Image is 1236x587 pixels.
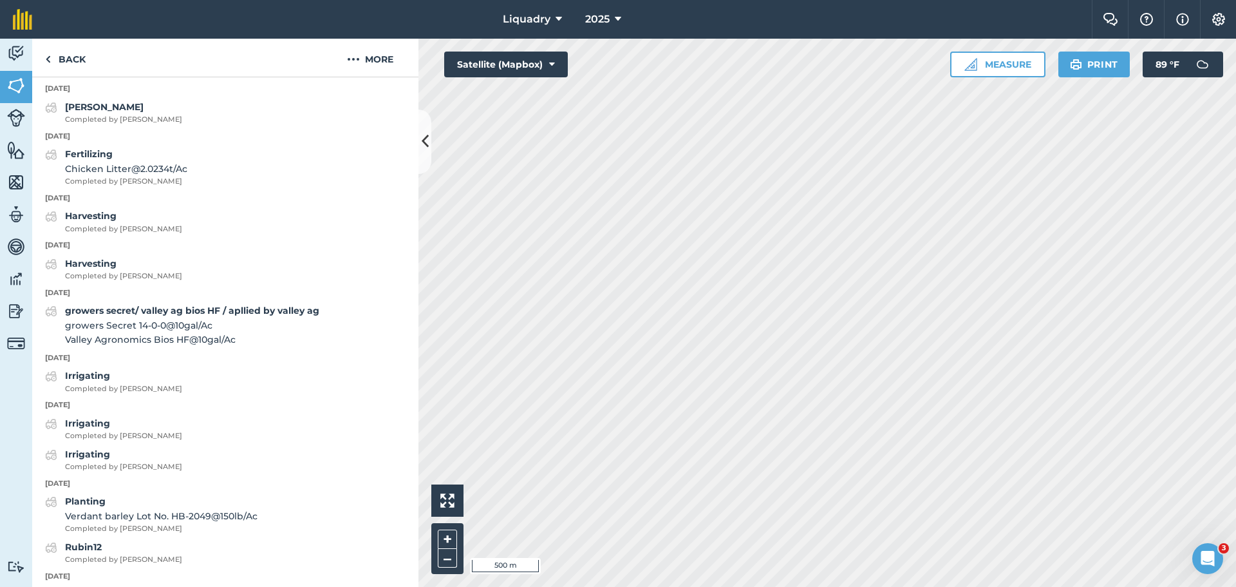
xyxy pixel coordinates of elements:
span: Verdant barley Lot No. HB-2049 @ 150 lb / Ac [65,509,257,523]
img: svg+xml;base64,PHN2ZyB4bWxucz0iaHR0cDovL3d3dy53My5vcmcvMjAwMC9zdmciIHdpZHRoPSI5IiBoZWlnaHQ9IjI0Ii... [45,52,51,67]
img: svg+xml;base64,PD94bWwgdmVyc2lvbj0iMS4wIiBlbmNvZGluZz0idXRmLTgiPz4KPCEtLSBHZW5lcmF0b3I6IEFkb2JlIE... [45,540,57,555]
img: svg+xml;base64,PHN2ZyB4bWxucz0iaHR0cDovL3d3dy53My5vcmcvMjAwMC9zdmciIHdpZHRoPSIxNyIgaGVpZ2h0PSIxNy... [1176,12,1189,27]
img: svg+xml;base64,PD94bWwgdmVyc2lvbj0iMS4wIiBlbmNvZGluZz0idXRmLTgiPz4KPCEtLSBHZW5lcmF0b3I6IEFkb2JlIE... [1190,52,1215,77]
p: [DATE] [32,83,418,95]
a: Rubin12Completed by [PERSON_NAME] [45,540,182,566]
span: Completed by [PERSON_NAME] [65,224,182,235]
p: [DATE] [32,352,418,364]
img: svg+xml;base64,PD94bWwgdmVyc2lvbj0iMS4wIiBlbmNvZGluZz0idXRmLTgiPz4KPCEtLSBHZW5lcmF0b3I6IEFkb2JlIE... [45,147,57,162]
button: More [322,39,418,77]
iframe: Intercom live chat [1192,543,1223,574]
a: IrrigatingCompleted by [PERSON_NAME] [45,416,182,442]
img: svg+xml;base64,PD94bWwgdmVyc2lvbj0iMS4wIiBlbmNvZGluZz0idXRmLTgiPz4KPCEtLSBHZW5lcmF0b3I6IEFkb2JlIE... [7,269,25,289]
button: Print [1058,52,1130,77]
button: Measure [950,52,1045,77]
span: Chicken Litter @ 2.0234 t / Ac [65,162,187,176]
img: svg+xml;base64,PHN2ZyB4bWxucz0iaHR0cDovL3d3dy53My5vcmcvMjAwMC9zdmciIHdpZHRoPSI1NiIgaGVpZ2h0PSI2MC... [7,140,25,160]
img: svg+xml;base64,PHN2ZyB4bWxucz0iaHR0cDovL3d3dy53My5vcmcvMjAwMC9zdmciIHdpZHRoPSI1NiIgaGVpZ2h0PSI2MC... [7,76,25,95]
span: Completed by [PERSON_NAME] [65,430,182,442]
img: svg+xml;base64,PHN2ZyB4bWxucz0iaHR0cDovL3d3dy53My5vcmcvMjAwMC9zdmciIHdpZHRoPSIxOSIgaGVpZ2h0PSIyNC... [1070,57,1082,72]
strong: Harvesting [65,210,117,222]
span: 3 [1219,543,1229,553]
button: – [438,549,457,568]
img: Ruler icon [964,58,977,71]
button: Satellite (Mapbox) [444,52,568,77]
img: Four arrows, one pointing top left, one top right, one bottom right and the last bottom left [440,494,454,508]
span: Completed by [PERSON_NAME] [65,461,182,473]
strong: Fertilizing [65,148,113,160]
img: svg+xml;base64,PD94bWwgdmVyc2lvbj0iMS4wIiBlbmNvZGluZz0idXRmLTgiPz4KPCEtLSBHZW5lcmF0b3I6IEFkb2JlIE... [7,334,25,352]
a: IrrigatingCompleted by [PERSON_NAME] [45,369,182,394]
img: Two speech bubbles overlapping with the left bubble in the forefront [1103,13,1118,26]
img: svg+xml;base64,PD94bWwgdmVyc2lvbj0iMS4wIiBlbmNvZGluZz0idXRmLTgiPz4KPCEtLSBHZW5lcmF0b3I6IEFkb2JlIE... [7,109,25,127]
a: PlantingVerdant barley Lot No. HB-2049@150lb/AcCompleted by [PERSON_NAME] [45,494,257,534]
img: svg+xml;base64,PD94bWwgdmVyc2lvbj0iMS4wIiBlbmNvZGluZz0idXRmLTgiPz4KPCEtLSBHZW5lcmF0b3I6IEFkb2JlIE... [45,416,57,432]
img: svg+xml;base64,PD94bWwgdmVyc2lvbj0iMS4wIiBlbmNvZGluZz0idXRmLTgiPz4KPCEtLSBHZW5lcmF0b3I6IEFkb2JlIE... [7,237,25,256]
img: svg+xml;base64,PD94bWwgdmVyc2lvbj0iMS4wIiBlbmNvZGluZz0idXRmLTgiPz4KPCEtLSBHZW5lcmF0b3I6IEFkb2JlIE... [7,44,25,63]
a: FertilizingChicken Litter@2.0234t/AcCompleted by [PERSON_NAME] [45,147,187,187]
a: growers secret/ valley ag bios HF / apllied by valley aggrowers Secret 14-0-0@10gal/AcValley Agro... [45,303,319,347]
a: HarvestingCompleted by [PERSON_NAME] [45,256,182,282]
img: A question mark icon [1139,13,1154,26]
img: svg+xml;base64,PD94bWwgdmVyc2lvbj0iMS4wIiBlbmNvZGluZz0idXRmLTgiPz4KPCEtLSBHZW5lcmF0b3I6IEFkb2JlIE... [45,256,57,272]
span: Completed by [PERSON_NAME] [65,554,182,566]
img: svg+xml;base64,PHN2ZyB4bWxucz0iaHR0cDovL3d3dy53My5vcmcvMjAwMC9zdmciIHdpZHRoPSIyMCIgaGVpZ2h0PSIyNC... [347,52,360,67]
strong: Irrigating [65,370,110,381]
strong: Irrigating [65,418,110,429]
span: Completed by [PERSON_NAME] [65,114,182,126]
button: 89 °F [1143,52,1223,77]
img: svg+xml;base64,PD94bWwgdmVyc2lvbj0iMS4wIiBlbmNvZGluZz0idXRmLTgiPz4KPCEtLSBHZW5lcmF0b3I6IEFkb2JlIE... [7,302,25,321]
img: svg+xml;base64,PD94bWwgdmVyc2lvbj0iMS4wIiBlbmNvZGluZz0idXRmLTgiPz4KPCEtLSBHZW5lcmF0b3I6IEFkb2JlIE... [45,209,57,224]
span: Completed by [PERSON_NAME] [65,523,257,535]
strong: Planting [65,496,106,507]
p: [DATE] [32,478,418,490]
a: IrrigatingCompleted by [PERSON_NAME] [45,447,182,473]
strong: growers secret/ valley ag bios HF / apllied by valley ag [65,305,319,316]
p: [DATE] [32,571,418,582]
a: Back [32,39,98,77]
strong: Harvesting [65,258,117,269]
strong: Rubin12 [65,541,102,553]
img: svg+xml;base64,PD94bWwgdmVyc2lvbj0iMS4wIiBlbmNvZGluZz0idXRmLTgiPz4KPCEtLSBHZW5lcmF0b3I6IEFkb2JlIE... [45,369,57,384]
button: + [438,530,457,549]
span: Completed by [PERSON_NAME] [65,271,182,282]
img: fieldmargin Logo [13,9,32,30]
img: svg+xml;base64,PD94bWwgdmVyc2lvbj0iMS4wIiBlbmNvZGluZz0idXRmLTgiPz4KPCEtLSBHZW5lcmF0b3I6IEFkb2JlIE... [45,494,57,510]
span: Completed by [PERSON_NAME] [65,383,182,395]
img: svg+xml;base64,PHN2ZyB4bWxucz0iaHR0cDovL3d3dy53My5vcmcvMjAwMC9zdmciIHdpZHRoPSI1NiIgaGVpZ2h0PSI2MC... [7,173,25,192]
span: Completed by [PERSON_NAME] [65,176,187,188]
span: 89 ° F [1156,52,1179,77]
p: [DATE] [32,131,418,142]
strong: [PERSON_NAME] [65,101,144,113]
strong: Irrigating [65,448,110,460]
img: svg+xml;base64,PD94bWwgdmVyc2lvbj0iMS4wIiBlbmNvZGluZz0idXRmLTgiPz4KPCEtLSBHZW5lcmF0b3I6IEFkb2JlIE... [45,100,57,115]
p: [DATE] [32,399,418,411]
img: svg+xml;base64,PD94bWwgdmVyc2lvbj0iMS4wIiBlbmNvZGluZz0idXRmLTgiPz4KPCEtLSBHZW5lcmF0b3I6IEFkb2JlIE... [7,205,25,224]
span: 2025 [585,12,610,27]
a: HarvestingCompleted by [PERSON_NAME] [45,209,182,235]
span: Valley Agronomics Bios HF @ 10 gal / Ac [65,332,319,347]
p: [DATE] [32,240,418,251]
img: svg+xml;base64,PD94bWwgdmVyc2lvbj0iMS4wIiBlbmNvZGluZz0idXRmLTgiPz4KPCEtLSBHZW5lcmF0b3I6IEFkb2JlIE... [7,561,25,573]
img: svg+xml;base64,PD94bWwgdmVyc2lvbj0iMS4wIiBlbmNvZGluZz0idXRmLTgiPz4KPCEtLSBHZW5lcmF0b3I6IEFkb2JlIE... [45,447,57,463]
span: Liquadry [503,12,550,27]
span: growers Secret 14-0-0 @ 10 gal / Ac [65,318,319,332]
p: [DATE] [32,193,418,204]
a: [PERSON_NAME]Completed by [PERSON_NAME] [45,100,182,126]
img: A cog icon [1211,13,1226,26]
p: [DATE] [32,287,418,299]
img: svg+xml;base64,PD94bWwgdmVyc2lvbj0iMS4wIiBlbmNvZGluZz0idXRmLTgiPz4KPCEtLSBHZW5lcmF0b3I6IEFkb2JlIE... [45,303,57,319]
